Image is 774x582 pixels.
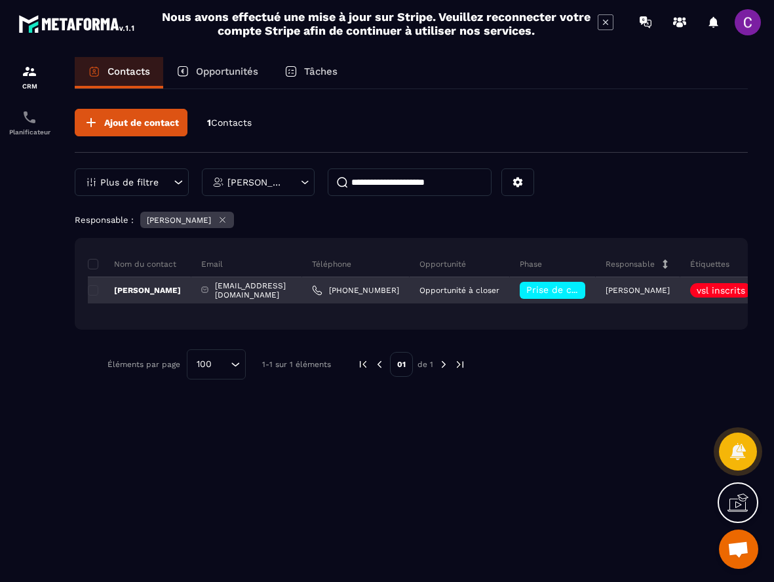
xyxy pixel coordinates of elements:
[227,178,286,187] p: [PERSON_NAME]
[201,259,223,269] p: Email
[75,57,163,88] a: Contacts
[187,349,246,379] div: Search for option
[606,259,655,269] p: Responsable
[216,357,227,372] input: Search for option
[3,83,56,90] p: CRM
[3,100,56,145] a: schedulerschedulerPlanificateur
[107,360,180,369] p: Éléments par page
[526,284,648,295] span: Prise de contact effectuée
[438,359,450,370] img: next
[606,286,670,295] p: [PERSON_NAME]
[271,57,351,88] a: Tâches
[357,359,369,370] img: prev
[104,116,179,129] span: Ajout de contact
[196,66,258,77] p: Opportunités
[192,357,216,372] span: 100
[3,54,56,100] a: formationformationCRM
[690,259,729,269] p: Étiquettes
[262,360,331,369] p: 1-1 sur 1 éléments
[374,359,385,370] img: prev
[697,286,745,295] p: vsl inscrits
[304,66,338,77] p: Tâches
[454,359,466,370] img: next
[163,57,271,88] a: Opportunités
[107,66,150,77] p: Contacts
[147,216,211,225] p: [PERSON_NAME]
[22,64,37,79] img: formation
[417,359,433,370] p: de 1
[22,109,37,125] img: scheduler
[88,259,176,269] p: Nom du contact
[18,12,136,35] img: logo
[419,259,466,269] p: Opportunité
[520,259,542,269] p: Phase
[3,128,56,136] p: Planificateur
[719,530,758,569] div: Ouvrir le chat
[161,10,591,37] h2: Nous avons effectué une mise à jour sur Stripe. Veuillez reconnecter votre compte Stripe afin de ...
[312,285,399,296] a: [PHONE_NUMBER]
[100,178,159,187] p: Plus de filtre
[211,117,252,128] span: Contacts
[312,259,351,269] p: Téléphone
[419,286,499,295] p: Opportunité à closer
[390,352,413,377] p: 01
[88,285,181,296] p: [PERSON_NAME]
[207,117,252,129] p: 1
[75,215,134,225] p: Responsable :
[75,109,187,136] button: Ajout de contact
